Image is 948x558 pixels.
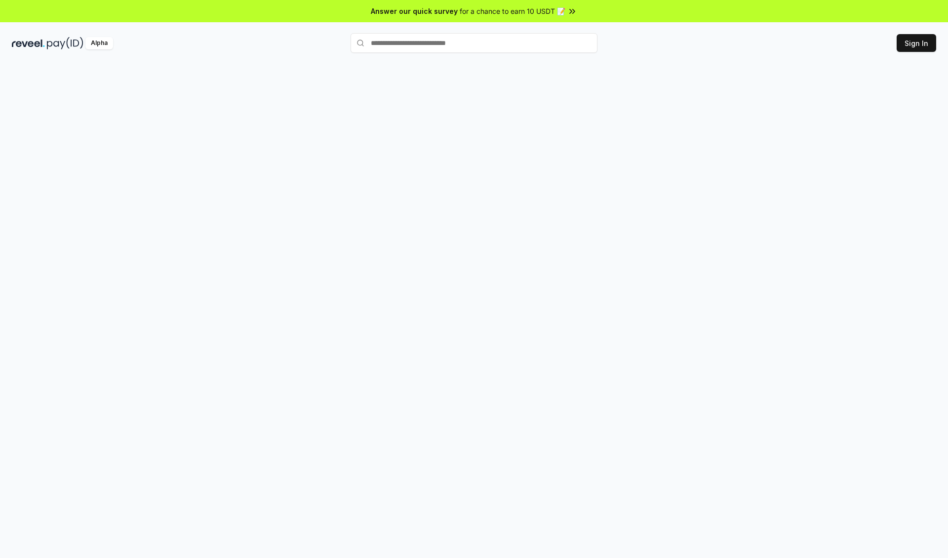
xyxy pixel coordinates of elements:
button: Sign In [897,34,936,52]
span: Answer our quick survey [371,6,458,16]
img: pay_id [47,37,83,49]
img: reveel_dark [12,37,45,49]
span: for a chance to earn 10 USDT 📝 [460,6,565,16]
div: Alpha [85,37,113,49]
